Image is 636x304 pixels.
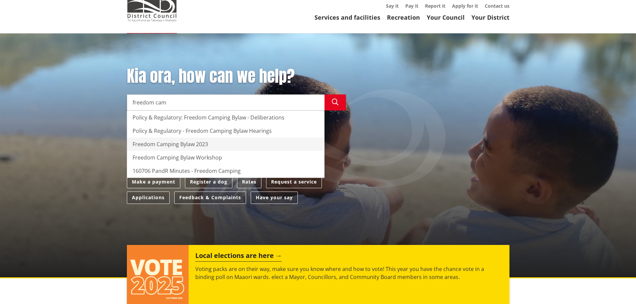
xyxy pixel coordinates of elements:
a: Apply for it [452,3,478,9]
h2: Local elections are here [195,252,282,262]
a: Applications [127,192,170,204]
div: Policy & Regulatory - Freedom Camping Bylaw Hearings [127,124,324,137]
a: Services and facilities [314,13,380,21]
input: Search input [127,94,325,110]
div: 160706 PandR Minutes - Freedom Camping [127,164,324,178]
a: Contact us [485,3,509,9]
a: Make a payment [127,176,180,188]
a: Feedback & Complaints [174,192,246,204]
a: Request a service [266,176,322,188]
a: Your Council [427,13,465,21]
p: Voting packs are on their way, make sure you know where and how to vote! This year you have the c... [195,265,502,281]
a: Recreation [387,13,420,21]
a: Your District [471,13,509,21]
a: Rates [237,176,261,188]
a: Say it [386,3,399,9]
a: Report it [425,3,445,9]
iframe: Messenger Launcher [605,276,629,300]
div: Policy & Regulatory: Freedom Camping Bylaw - Deliberations [127,111,324,124]
a: Register a dog [185,176,232,188]
a: Pay it [405,3,418,9]
h1: Kia ora, how can we help? [127,67,346,86]
div: Freedom Camping Bylaw Workshop [127,151,324,164]
div: Freedom Camping Bylaw 2023 [127,137,324,151]
a: Have your say [251,192,298,204]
